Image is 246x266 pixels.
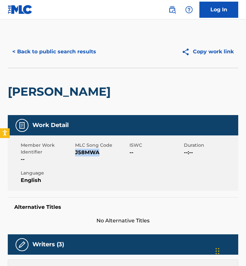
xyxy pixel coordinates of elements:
a: Public Search [166,3,179,16]
a: Log In [199,2,238,18]
img: MLC Logo [8,5,33,14]
span: No Alternative Titles [8,217,238,225]
span: -- [21,155,73,163]
span: Member Work Identifier [21,142,73,155]
span: ISWC [129,142,182,149]
div: Help [183,3,196,16]
h2: [PERSON_NAME] [8,84,114,99]
div: Drag [216,241,219,261]
img: search [168,6,176,14]
button: Copy work link [177,44,238,60]
span: -- [129,149,182,156]
span: --:-- [184,149,237,156]
span: English [21,176,73,184]
h5: Work Detail [32,122,69,129]
h5: Alternative Titles [14,204,232,210]
span: Language [21,170,73,176]
span: Duration [184,142,237,149]
h5: Writers (3) [32,241,64,248]
span: J58MWA [75,149,128,156]
img: Work Detail [18,122,26,129]
img: Copy work link [182,48,193,56]
img: help [185,6,193,14]
iframe: Chat Widget [214,235,246,266]
span: MLC Song Code [75,142,128,149]
img: Writers [18,241,26,249]
button: < Back to public search results [8,44,101,60]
